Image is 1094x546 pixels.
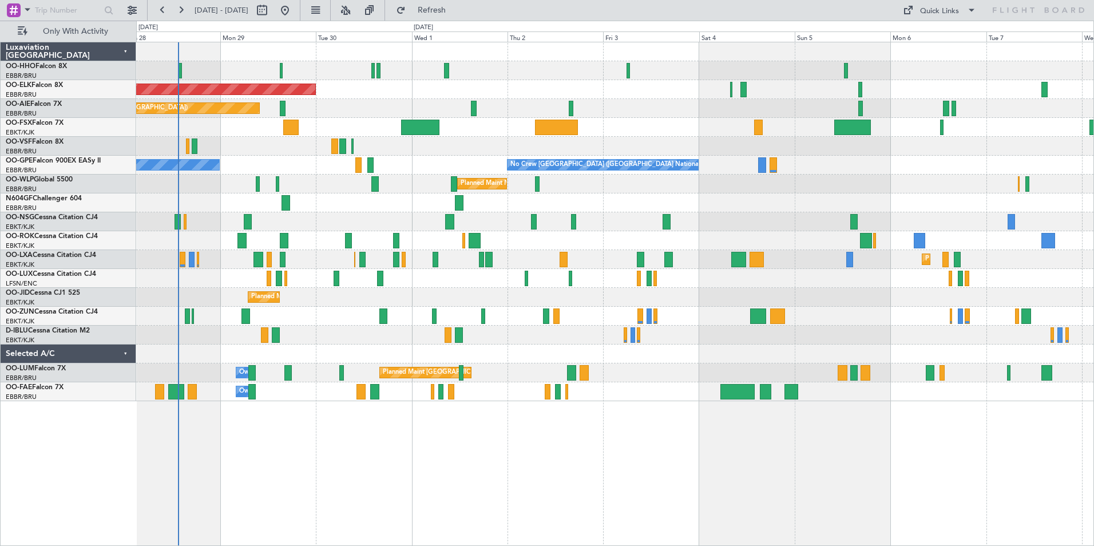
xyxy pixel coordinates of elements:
[414,23,433,33] div: [DATE]
[6,63,35,70] span: OO-HHO
[251,288,385,306] div: Planned Maint Kortrijk-[GEOGRAPHIC_DATA]
[6,195,33,202] span: N604GF
[6,384,64,391] a: OO-FAEFalcon 7X
[383,364,590,381] div: Planned Maint [GEOGRAPHIC_DATA] ([GEOGRAPHIC_DATA] National)
[239,364,317,381] div: Owner Melsbroek Air Base
[6,308,34,315] span: OO-ZUN
[6,139,64,145] a: OO-VSFFalcon 8X
[6,327,28,334] span: D-IBLU
[6,195,82,202] a: N604GFChallenger 604
[239,383,317,400] div: Owner Melsbroek Air Base
[920,6,959,17] div: Quick Links
[6,214,98,221] a: OO-NSGCessna Citation CJ4
[6,252,33,259] span: OO-LXA
[6,242,34,250] a: EBKT/KJK
[986,31,1082,42] div: Tue 7
[6,233,34,240] span: OO-ROK
[6,157,101,164] a: OO-GPEFalcon 900EX EASy II
[795,31,890,42] div: Sun 5
[6,101,62,108] a: OO-AIEFalcon 7X
[6,139,32,145] span: OO-VSF
[6,336,34,345] a: EBKT/KJK
[510,156,702,173] div: No Crew [GEOGRAPHIC_DATA] ([GEOGRAPHIC_DATA] National)
[461,175,543,192] div: Planned Maint Milan (Linate)
[925,251,1059,268] div: Planned Maint Kortrijk-[GEOGRAPHIC_DATA]
[220,31,316,42] div: Mon 29
[6,365,66,372] a: OO-LUMFalcon 7X
[6,317,34,326] a: EBKT/KJK
[6,223,34,231] a: EBKT/KJK
[6,384,32,391] span: OO-FAE
[6,176,34,183] span: OO-WLP
[6,290,80,296] a: OO-JIDCessna CJ1 525
[6,166,37,175] a: EBBR/BRU
[6,260,34,269] a: EBKT/KJK
[316,31,411,42] div: Tue 30
[138,23,158,33] div: [DATE]
[6,393,37,401] a: EBBR/BRU
[6,365,34,372] span: OO-LUM
[6,233,98,240] a: OO-ROKCessna Citation CJ4
[6,214,34,221] span: OO-NSG
[6,308,98,315] a: OO-ZUNCessna Citation CJ4
[35,2,101,19] input: Trip Number
[13,22,124,41] button: Only With Activity
[6,101,30,108] span: OO-AIE
[508,31,603,42] div: Thu 2
[408,6,456,14] span: Refresh
[412,31,508,42] div: Wed 1
[6,279,37,288] a: LFSN/ENC
[890,31,986,42] div: Mon 6
[6,176,73,183] a: OO-WLPGlobal 5500
[6,252,96,259] a: OO-LXACessna Citation CJ4
[6,271,33,278] span: OO-LUX
[6,290,30,296] span: OO-JID
[6,271,96,278] a: OO-LUXCessna Citation CJ4
[897,1,982,19] button: Quick Links
[6,120,32,126] span: OO-FSX
[6,374,37,382] a: EBBR/BRU
[699,31,795,42] div: Sat 4
[6,204,37,212] a: EBBR/BRU
[6,82,63,89] a: OO-ELKFalcon 8X
[6,147,37,156] a: EBBR/BRU
[6,185,37,193] a: EBBR/BRU
[6,72,37,80] a: EBBR/BRU
[6,128,34,137] a: EBKT/KJK
[6,157,33,164] span: OO-GPE
[125,31,220,42] div: Sun 28
[195,5,248,15] span: [DATE] - [DATE]
[6,109,37,118] a: EBBR/BRU
[6,82,31,89] span: OO-ELK
[603,31,699,42] div: Fri 3
[30,27,121,35] span: Only With Activity
[6,90,37,99] a: EBBR/BRU
[391,1,459,19] button: Refresh
[6,63,67,70] a: OO-HHOFalcon 8X
[6,298,34,307] a: EBKT/KJK
[6,327,90,334] a: D-IBLUCessna Citation M2
[6,120,64,126] a: OO-FSXFalcon 7X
